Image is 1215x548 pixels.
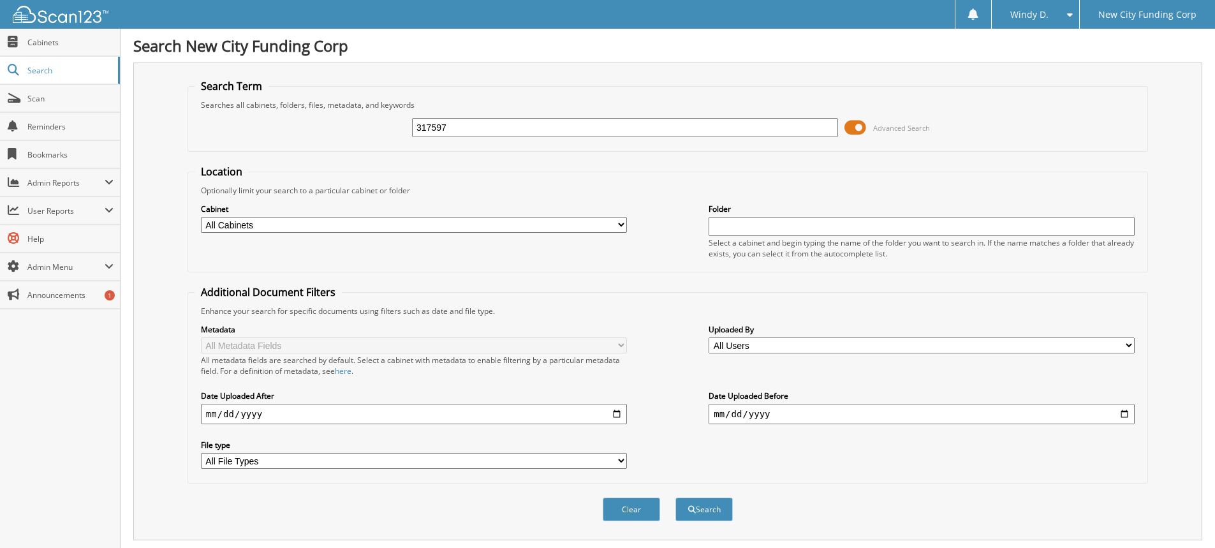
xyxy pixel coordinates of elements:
span: New City Funding Corp [1098,11,1197,19]
span: Announcements [27,290,114,300]
h1: Search New City Funding Corp [133,35,1202,56]
legend: Additional Document Filters [195,285,342,299]
span: Scan [27,93,114,104]
label: Date Uploaded After [201,390,627,401]
span: Reminders [27,121,114,132]
span: Windy D. [1010,11,1049,19]
div: All metadata fields are searched by default. Select a cabinet with metadata to enable filtering b... [201,355,627,376]
span: Cabinets [27,37,114,48]
span: Help [27,233,114,244]
input: end [709,404,1135,424]
span: User Reports [27,205,105,216]
legend: Search Term [195,79,269,93]
span: Search [27,65,112,76]
span: Advanced Search [873,123,930,133]
div: 1 [105,290,115,300]
div: Select a cabinet and begin typing the name of the folder you want to search in. If the name match... [709,237,1135,259]
label: Date Uploaded Before [709,390,1135,401]
label: Folder [709,204,1135,214]
img: scan123-logo-white.svg [13,6,108,23]
input: start [201,404,627,424]
label: Uploaded By [709,324,1135,335]
label: Metadata [201,324,627,335]
span: Bookmarks [27,149,114,160]
button: Clear [603,498,660,521]
a: here [335,366,351,376]
div: Searches all cabinets, folders, files, metadata, and keywords [195,100,1141,110]
div: Enhance your search for specific documents using filters such as date and file type. [195,306,1141,316]
legend: Location [195,165,249,179]
div: Optionally limit your search to a particular cabinet or folder [195,185,1141,196]
span: Admin Reports [27,177,105,188]
label: File type [201,440,627,450]
button: Search [675,498,733,521]
label: Cabinet [201,204,627,214]
span: Admin Menu [27,262,105,272]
